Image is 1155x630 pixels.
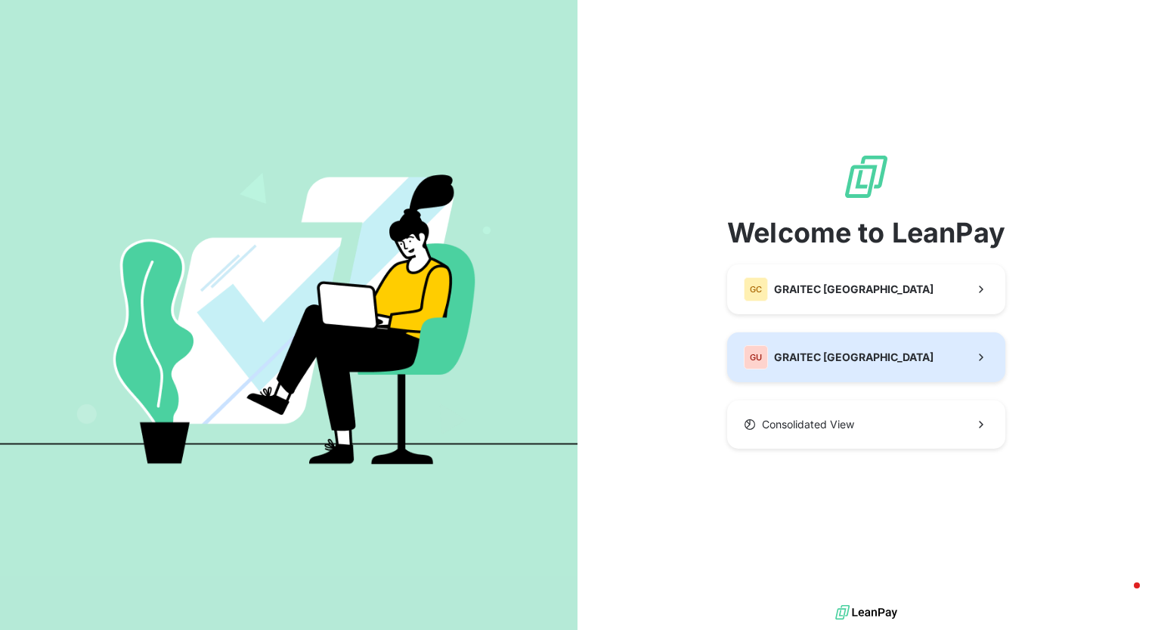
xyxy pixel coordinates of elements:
button: GCGRAITEC [GEOGRAPHIC_DATA] [727,264,1005,314]
span: GRAITEC [GEOGRAPHIC_DATA] [774,282,934,297]
div: GC [744,277,768,301]
img: logo sigle [842,153,890,201]
img: logo [835,601,897,624]
button: GUGRAITEC [GEOGRAPHIC_DATA] [727,332,1005,382]
button: Consolidated View [727,400,1005,449]
span: Consolidated View [762,417,854,432]
iframe: Intercom live chat [1104,579,1140,615]
span: Welcome to LeanPay [727,219,1005,246]
span: GRAITEC [GEOGRAPHIC_DATA] [774,350,934,365]
div: GU [744,345,768,369]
